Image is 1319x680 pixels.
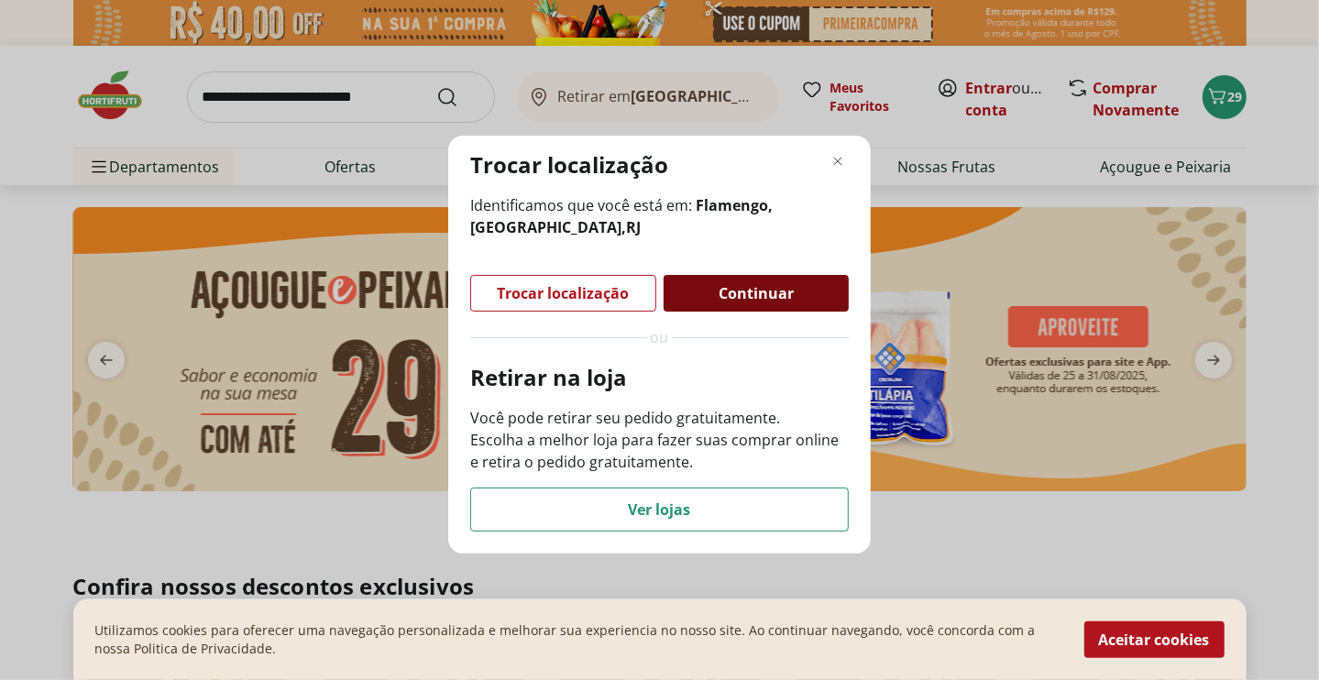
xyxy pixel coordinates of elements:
[470,150,668,180] p: Trocar localização
[827,150,849,172] button: Fechar modal de regionalização
[470,275,656,312] button: Trocar localização
[651,326,669,348] span: ou
[629,502,691,517] span: Ver lojas
[498,286,630,301] span: Trocar localização
[470,363,849,392] p: Retirar na loja
[470,407,849,473] p: Você pode retirar seu pedido gratuitamente. Escolha a melhor loja para fazer suas comprar online ...
[1084,621,1225,658] button: Aceitar cookies
[664,275,849,312] button: Continuar
[719,286,794,301] span: Continuar
[95,621,1062,658] p: Utilizamos cookies para oferecer uma navegação personalizada e melhorar sua experiencia no nosso ...
[470,194,849,238] span: Identificamos que você está em:
[470,488,849,532] button: Ver lojas
[448,136,871,554] div: Modal de regionalização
